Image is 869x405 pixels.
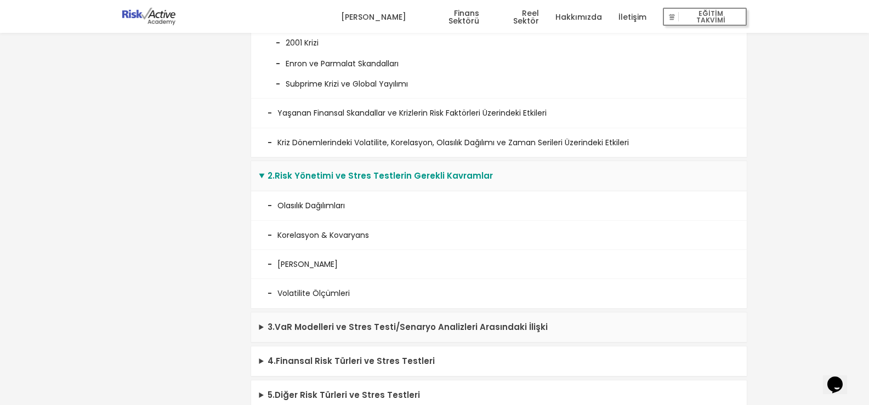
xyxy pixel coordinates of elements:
[663,8,747,26] button: EĞİTİM TAKVİMİ
[251,250,747,279] li: [PERSON_NAME]
[663,1,747,33] a: EĞİTİM TAKVİMİ
[251,161,747,191] summary: 2.Risk Yönetimi ve Stres Testlerin Gerekli Kavramlar
[251,128,747,157] li: Kriz Dönemlerindeki Volatilite, Korelasyon, Olasılık Dağılımı ve Zaman Serileri Üzerindeki Etkileri
[251,346,747,377] summary: 4.Finansal Risk Türleri ve Stres Testleri
[251,99,747,128] li: Yaşanan Finansal Skandallar ve Krizlerin Risk Faktörleri Üzerindeki Etkileri
[251,312,747,343] summary: 3.VaR Modelleri ve Stres Testi/Senaryo Analizleri Arasındaki İlişki
[251,279,747,308] li: Volatilite Ölçümleri
[122,8,176,25] img: logo-dark.png
[555,1,602,33] a: Hakkımızda
[251,221,747,250] li: Korelasyon & Kovaryans
[268,49,730,70] li: Enron ve Parmalat Skandalları
[251,8,747,99] li: Türkiyede ve Dünyada Yaşanan Finansal Skandallar
[268,70,730,90] li: Subprime Krizi ve Global Yayılımı
[823,361,858,394] iframe: chat widget
[679,9,742,25] span: EĞİTİM TAKVİMİ
[618,1,646,33] a: İletişim
[341,1,406,33] a: [PERSON_NAME]
[251,191,747,220] li: Olasılık Dağılımları
[423,1,479,33] a: Finans Sektörü
[268,28,730,49] li: 2001 Krizi
[496,1,539,33] a: Reel Sektör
